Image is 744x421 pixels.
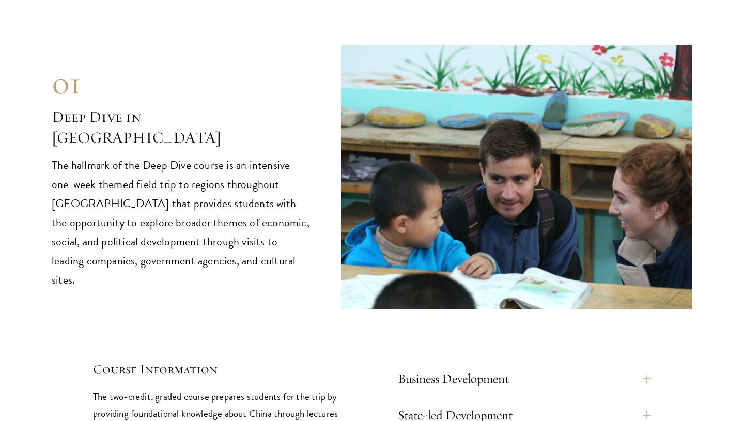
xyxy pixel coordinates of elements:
p: The hallmark of the Deep Dive course is an intensive one-week themed field trip to regions throug... [52,156,310,290]
div: 01 [52,65,310,102]
button: Business Development [398,366,651,391]
h2: Deep Dive in [GEOGRAPHIC_DATA] [52,107,310,148]
h5: Course Information [93,361,346,378]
